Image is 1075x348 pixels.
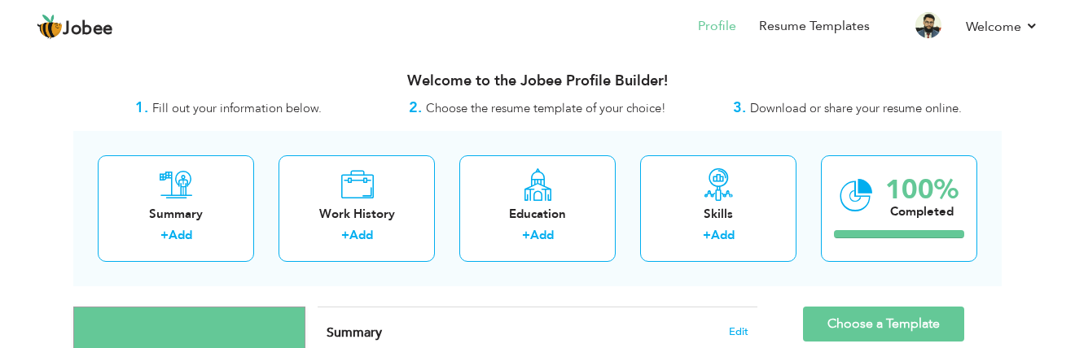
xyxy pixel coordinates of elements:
[409,98,422,118] strong: 2.
[522,227,530,244] label: +
[160,227,169,244] label: +
[37,14,63,40] img: jobee.io
[426,100,666,116] span: Choose the resume template of your choice!
[327,324,382,341] span: Summary
[327,324,748,341] h4: Adding a summary is a quick and easy way to highlight your experience and interests.
[698,17,736,36] a: Profile
[759,17,870,36] a: Resume Templates
[885,176,959,203] div: 100%
[37,14,113,40] a: Jobee
[349,227,373,243] a: Add
[653,206,783,223] div: Skills
[472,206,603,223] div: Education
[135,98,148,118] strong: 1.
[341,227,349,244] label: +
[530,227,554,243] a: Add
[733,98,746,118] strong: 3.
[703,227,711,244] label: +
[750,100,962,116] span: Download or share your resume online.
[966,17,1038,37] a: Welcome
[111,206,241,223] div: Summary
[915,12,941,38] img: Profile Img
[169,227,192,243] a: Add
[73,73,1002,89] h3: Welcome to the Jobee Profile Builder!
[152,100,322,116] span: Fill out your information below.
[711,227,735,243] a: Add
[729,326,748,337] span: Edit
[292,206,422,223] div: Work History
[63,20,113,38] span: Jobee
[885,203,959,220] div: Completed
[803,307,964,341] a: Choose a Template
